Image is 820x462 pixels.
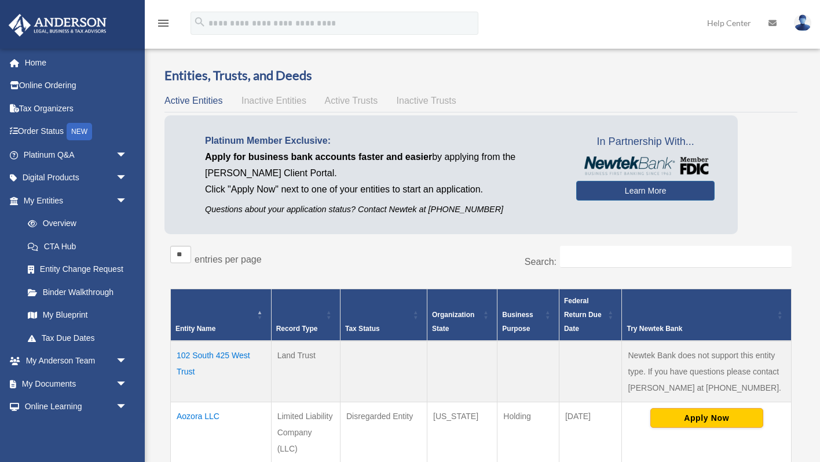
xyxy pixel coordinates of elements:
a: Online Learningarrow_drop_down [8,395,145,419]
a: Tax Organizers [8,97,145,120]
div: Try Newtek Bank [627,322,774,336]
span: Inactive Entities [241,96,306,106]
span: Organization State [432,311,474,333]
p: Questions about your application status? Contact Newtek at [PHONE_NUMBER] [205,202,559,217]
span: Active Entities [164,96,222,106]
th: Federal Return Due Date: Activate to sort [559,289,622,341]
a: Digital Productsarrow_drop_down [8,166,145,190]
img: NewtekBankLogoSM.png [582,157,709,175]
p: Click "Apply Now" next to one of your entities to start an application. [205,181,559,198]
p: by applying from the [PERSON_NAME] Client Portal. [205,149,559,181]
a: menu [156,20,170,30]
a: Learn More [576,181,715,201]
th: Try Newtek Bank : Activate to sort [622,289,792,341]
label: Search: [525,257,557,267]
a: Home [8,51,145,74]
a: My Anderson Teamarrow_drop_down [8,350,145,373]
span: Active Trusts [325,96,378,106]
label: entries per page [195,254,262,264]
td: 102 South 425 West Trust [171,341,272,402]
th: Organization State: Activate to sort [427,289,497,341]
span: Record Type [276,325,318,333]
span: Inactive Trusts [397,96,456,106]
p: Platinum Member Exclusive: [205,133,559,149]
th: Business Purpose: Activate to sort [497,289,559,341]
th: Record Type: Activate to sort [271,289,340,341]
span: Business Purpose [502,311,533,333]
span: arrow_drop_down [116,418,139,442]
i: menu [156,16,170,30]
span: arrow_drop_down [116,189,139,213]
span: arrow_drop_down [116,166,139,190]
span: Entity Name [175,325,215,333]
img: User Pic [794,14,811,31]
span: In Partnership With... [576,133,715,151]
a: Order StatusNEW [8,120,145,144]
h3: Entities, Trusts, and Deeds [164,67,797,85]
a: Binder Walkthrough [16,281,139,304]
img: Anderson Advisors Platinum Portal [5,14,110,37]
span: arrow_drop_down [116,372,139,396]
span: arrow_drop_down [116,143,139,167]
button: Apply Now [650,408,763,428]
a: Platinum Q&Aarrow_drop_down [8,143,145,166]
a: Overview [16,212,133,235]
span: Tax Status [345,325,380,333]
a: Tax Due Dates [16,326,139,350]
a: Online Ordering [8,74,145,97]
i: search [193,16,206,28]
td: Land Trust [271,341,340,402]
div: NEW [67,123,92,140]
a: Entity Change Request [16,258,139,281]
span: Federal Return Due Date [564,297,602,333]
span: Apply for business bank accounts faster and easier [205,152,432,162]
span: arrow_drop_down [116,395,139,419]
span: arrow_drop_down [116,350,139,373]
td: Newtek Bank does not support this entity type. If you have questions please contact [PERSON_NAME]... [622,341,792,402]
a: My Blueprint [16,304,139,327]
th: Tax Status: Activate to sort [341,289,427,341]
a: Billingarrow_drop_down [8,418,145,441]
th: Entity Name: Activate to invert sorting [171,289,272,341]
a: My Entitiesarrow_drop_down [8,189,139,212]
a: My Documentsarrow_drop_down [8,372,145,395]
a: CTA Hub [16,235,139,258]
